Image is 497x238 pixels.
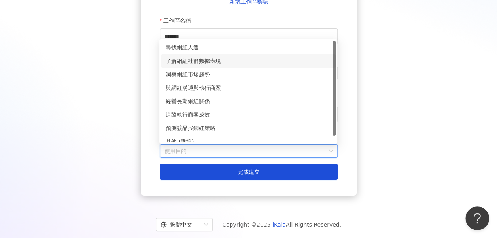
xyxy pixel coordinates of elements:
div: 經營長期網紅關係 [166,97,331,106]
div: 與網紅溝通與執行商案 [166,83,331,92]
div: 經營長期網紅關係 [161,94,336,108]
iframe: Help Scout Beacon - Open [465,206,489,230]
label: 工作區名稱 [160,13,197,28]
a: iKala [272,221,286,228]
span: 完成建立 [238,169,260,175]
div: 尋找網紅人選 [166,43,331,52]
span: Copyright © 2025 All Rights Reserved. [222,220,341,229]
div: 與網紅溝通與執行商案 [161,81,336,94]
div: 洞察網紅市場趨勢 [166,70,331,79]
div: 其他 (選填) [166,137,331,146]
div: 了解網紅社群數據表現 [161,54,336,68]
div: 洞察網紅市場趨勢 [161,68,336,81]
div: 尋找網紅人選 [161,41,336,54]
button: 完成建立 [160,164,338,180]
div: 追蹤執行商案成效 [166,110,331,119]
div: 追蹤執行商案成效 [161,108,336,121]
div: 其他 (選填) [161,135,336,148]
div: 繁體中文 [161,218,201,231]
div: 了解網紅社群數據表現 [166,57,331,65]
div: 預測競品找網紅策略 [161,121,336,135]
div: 預測競品找網紅策略 [166,124,331,132]
input: 工作區名稱 [160,28,338,44]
